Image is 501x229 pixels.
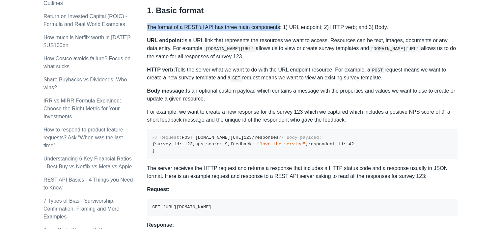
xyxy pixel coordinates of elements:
[348,142,354,147] span: 42
[305,142,308,147] span: ,
[152,135,354,153] code: POST [DOMAIN_NAME][URL] /responses survey_id nps_score feedback respondent_id
[369,45,421,52] code: [DOMAIN_NAME][URL]
[257,142,306,147] span: "love the service"
[43,198,119,219] a: 7 Types of Bias - Survivorship, Confirmation, Framing and More Examples
[252,142,254,147] span: :
[147,67,175,72] strong: HTTP verb:
[193,142,195,147] span: ,
[370,67,385,73] code: POST
[147,186,169,192] strong: Request:
[184,142,192,147] span: 123
[43,177,133,190] a: REST API Basics - 4 Things you Need to Know
[43,98,121,119] a: IRR vs MIRR Formula Explained: Choose the Right Metric for Your Investments
[231,75,242,81] code: GET
[147,222,174,228] strong: Response:
[43,35,131,48] a: How much is Netflix worth in [DATE]? $US100bn
[43,77,127,90] a: Share Buybacks vs Dividends: Who wins?
[152,142,155,147] span: {
[219,142,222,147] span: :
[147,88,186,94] strong: Body message:
[147,37,458,60] p: Is a URL link that represents the resources we want to access. Resources can be text, images, doc...
[152,205,211,210] code: GET [URL][DOMAIN_NAME]
[204,45,256,52] code: [DOMAIN_NAME][URL]
[343,142,346,147] span: :
[147,6,458,18] h2: 1. Basic format
[279,135,322,140] span: // Body payload:
[244,135,252,140] span: 123
[147,38,183,43] strong: URL endpoint:
[43,127,123,148] a: How to respond to product feature requests? Ask “When was the last time”
[43,14,127,27] a: Return on Invested Capital (ROIC) - Formula and Real World Examples
[43,156,132,169] a: Understanding 6 Key Financial Ratios - Best Buy vs Netflix vs Meta vs Apple
[228,142,230,147] span: ,
[147,108,458,124] p: For example, we want to create a new response for the survey 123 which we captured which includes...
[152,148,155,153] span: }
[43,56,130,69] a: How Costco avoids failure? Focus on what sucks
[225,142,228,147] span: 9
[147,164,458,180] p: The server receives the HTTP request and returns a response that includes a HTTP status code and ...
[147,23,458,31] p: The format of a RESTful API has three main components: 1) URL endpoint; 2) HTTP verb; and 3) Body.
[147,87,458,103] p: Is an optional custom payload which contains a message with the properties and values we want to ...
[179,142,182,147] span: :
[152,135,182,140] span: // Request:
[147,66,458,82] p: Tells the server what we want to do with the URL endpoint resource. For example, a request means ...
